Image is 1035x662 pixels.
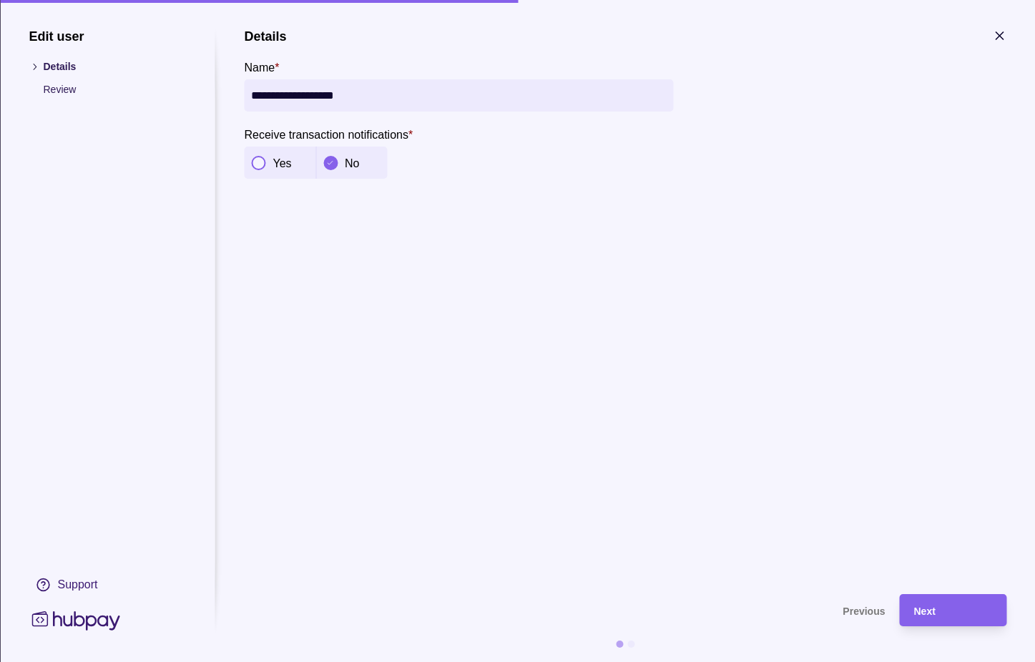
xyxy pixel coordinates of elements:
[244,59,279,76] label: Name
[251,79,666,112] input: Name
[244,61,275,74] p: Name
[273,157,291,169] p: Yes
[244,129,408,141] p: Receive transaction notifications
[29,570,186,600] a: Support
[345,157,359,169] p: No
[244,594,885,626] button: Previous
[244,29,286,44] h1: Details
[843,606,885,617] span: Previous
[43,81,186,97] p: Review
[57,577,97,593] div: Support
[29,29,186,44] h1: Edit user
[913,606,935,617] span: Next
[244,126,413,143] label: Receive transaction notifications
[899,594,1006,626] button: Next
[43,59,186,74] p: Details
